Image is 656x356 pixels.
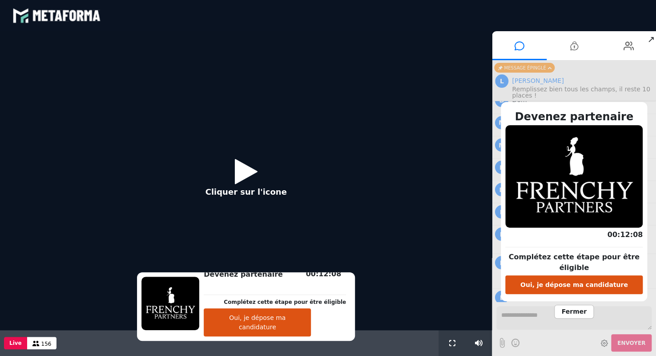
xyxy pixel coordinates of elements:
[306,270,341,278] span: 00:12:08
[554,305,593,319] span: Fermer
[505,109,643,125] h2: Devenez partenaire
[205,186,287,198] p: Cliquer sur l'icone
[4,337,27,349] button: Live
[224,298,346,306] p: Complétez cette étape pour être éligible
[204,308,311,336] button: Oui, je dépose ma candidature
[204,269,346,280] h2: Devenez partenaire
[646,31,656,47] span: ↗
[607,230,643,239] span: 00:12:08
[505,252,643,273] p: Complétez cette étape pour être éligible
[141,277,199,330] img: 1758176636418-X90kMVC3nBIL3z60WzofmoLaWTDHBoMX.png
[505,275,643,294] button: Oui, je dépose ma candidature
[505,125,643,228] img: 1758176636418-X90kMVC3nBIL3z60WzofmoLaWTDHBoMX.png
[197,152,296,209] button: Cliquer sur l'icone
[41,341,52,347] span: 156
